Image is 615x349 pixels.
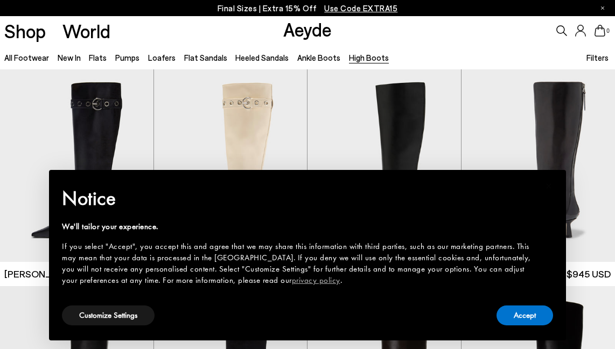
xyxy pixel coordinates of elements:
[218,2,398,15] p: Final Sizes | Extra 15% Off
[154,69,307,262] img: Vivian Eyelet High Boots
[567,267,611,281] span: $945 USD
[4,53,49,62] a: All Footwear
[324,3,397,13] span: Navigate to /collections/ss25-final-sizes
[546,177,553,194] span: ×
[283,18,332,40] a: Aeyde
[307,69,461,262] img: Catherine High Sock Boots
[89,53,107,62] a: Flats
[292,275,340,286] a: privacy policy
[115,53,139,62] a: Pumps
[62,241,536,286] div: If you select "Accept", you accept this and agree that we may share this information with third p...
[62,184,536,212] h2: Notice
[586,53,609,62] span: Filters
[62,22,110,40] a: World
[148,53,176,62] a: Loafers
[536,173,562,199] button: Close this notice
[62,305,155,325] button: Customize Settings
[184,53,227,62] a: Flat Sandals
[58,53,81,62] a: New In
[4,267,81,281] span: [PERSON_NAME]
[497,305,553,325] button: Accept
[297,53,340,62] a: Ankle Boots
[62,221,536,232] div: We'll tailor your experience.
[4,22,46,40] a: Shop
[349,53,389,62] a: High Boots
[235,53,289,62] a: Heeled Sandals
[595,25,605,37] a: 0
[605,28,611,34] span: 0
